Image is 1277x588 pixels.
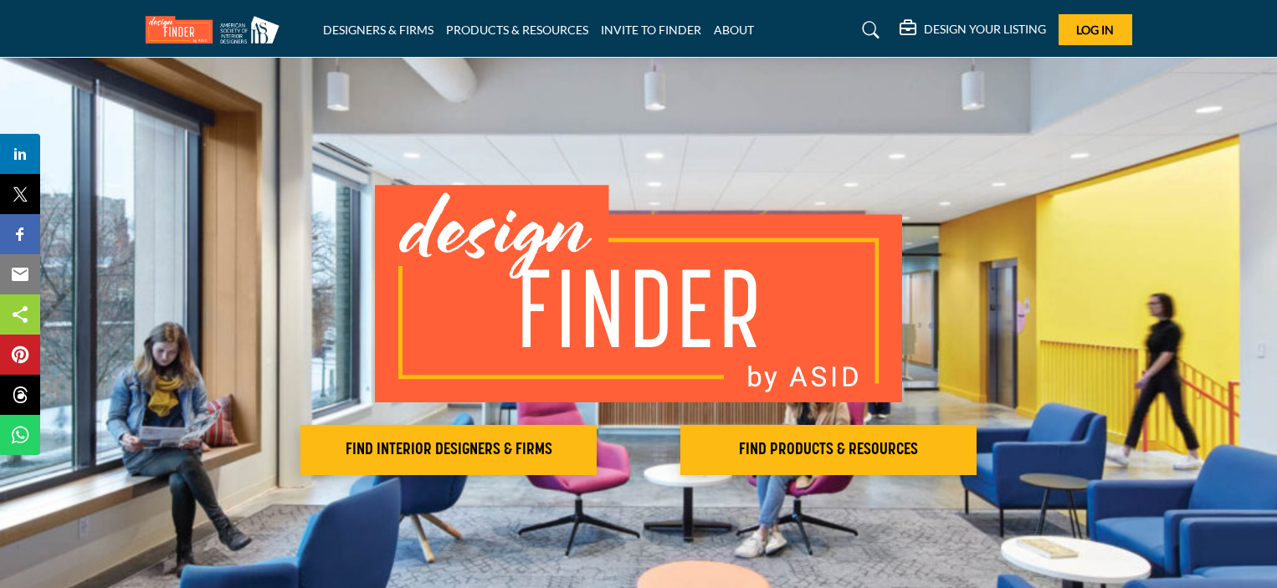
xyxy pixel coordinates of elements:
button: FIND INTERIOR DESIGNERS & FIRMS [300,425,597,475]
a: PRODUCTS & RESOURCES [446,23,588,37]
a: Search [846,17,890,43]
h2: FIND INTERIOR DESIGNERS & FIRMS [305,440,592,460]
h2: FIND PRODUCTS & RESOURCES [685,440,972,460]
a: DESIGNERS & FIRMS [323,23,433,37]
a: INVITE TO FINDER [601,23,701,37]
h5: DESIGN YOUR LISTING [924,22,1046,37]
img: image [375,185,902,402]
button: FIND PRODUCTS & RESOURCES [680,425,977,475]
button: Log In [1059,14,1132,45]
a: ABOUT [714,23,754,37]
span: Log In [1076,23,1114,37]
div: DESIGN YOUR LISTING [900,20,1046,40]
img: Site Logo [146,16,288,43]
